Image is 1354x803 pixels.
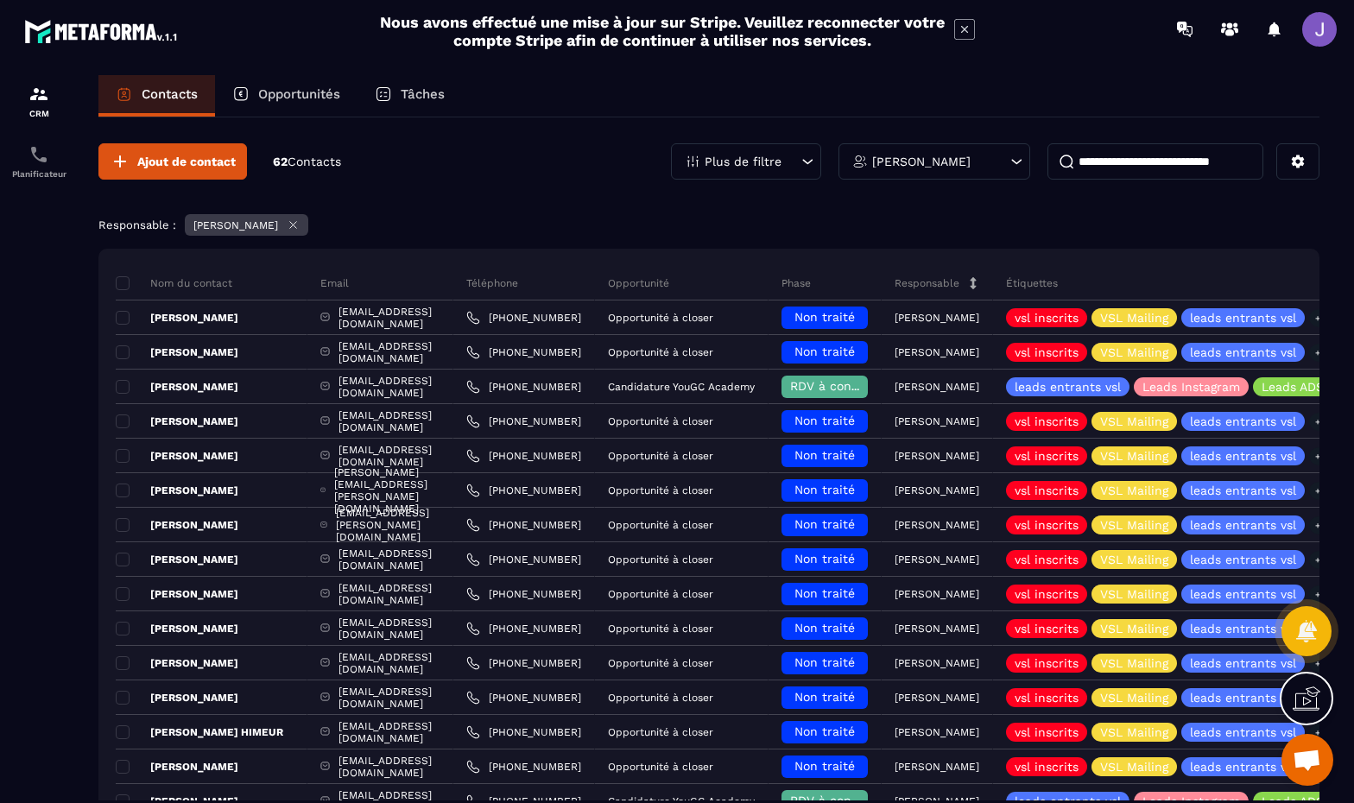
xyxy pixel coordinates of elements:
p: [PERSON_NAME] [116,518,238,532]
p: [PERSON_NAME] [116,587,238,601]
p: VSL Mailing [1100,450,1168,462]
a: [PHONE_NUMBER] [466,725,581,739]
p: [PERSON_NAME] [895,657,979,669]
p: leads entrants vsl [1190,450,1296,462]
button: Ajout de contact [98,143,247,180]
p: [PERSON_NAME] [116,622,238,635]
p: Opportunité à closer [608,519,713,531]
p: VSL Mailing [1100,484,1168,496]
p: leads entrants vsl [1190,553,1296,566]
p: leads entrants vsl [1190,312,1296,324]
a: [PHONE_NUMBER] [466,622,581,635]
p: [PERSON_NAME] [116,449,238,463]
p: [PERSON_NAME] HIMEUR [116,725,283,739]
img: formation [28,84,49,104]
p: +3 [1309,309,1332,327]
p: [PERSON_NAME] [193,219,278,231]
span: Non traité [794,655,855,669]
p: leads entrants vsl [1190,484,1296,496]
span: Non traité [794,552,855,566]
h2: Nous avons effectué une mise à jour sur Stripe. Veuillez reconnecter votre compte Stripe afin de ... [379,13,946,49]
p: vsl inscrits [1015,450,1079,462]
p: leads entrants vsl [1190,657,1296,669]
p: Opportunité à closer [608,484,713,496]
p: [PERSON_NAME] [895,450,979,462]
span: Non traité [794,621,855,635]
p: [PERSON_NAME] [116,553,238,566]
p: [PERSON_NAME] [116,760,238,774]
span: Non traité [794,310,855,324]
p: Responsable [895,276,959,290]
p: vsl inscrits [1015,692,1079,704]
span: Non traité [794,759,855,773]
p: Planificateur [4,169,73,179]
p: leads entrants vsl [1190,692,1296,704]
span: Non traité [794,690,855,704]
p: VSL Mailing [1100,623,1168,635]
p: VSL Mailing [1100,657,1168,669]
img: logo [24,16,180,47]
p: Opportunités [258,86,340,102]
p: Opportunité à closer [608,588,713,600]
p: Opportunité à closer [608,726,713,738]
p: +3 [1309,344,1332,362]
p: +3 [1309,724,1332,742]
p: [PERSON_NAME] [895,726,979,738]
span: Non traité [794,483,855,496]
a: [PHONE_NUMBER] [466,345,581,359]
p: leads entrants vsl [1190,415,1296,427]
p: Phase [781,276,811,290]
p: Opportunité à closer [608,312,713,324]
span: Non traité [794,448,855,462]
a: [PHONE_NUMBER] [466,449,581,463]
p: leads entrants vsl [1190,726,1296,738]
p: vsl inscrits [1015,312,1079,324]
p: [PERSON_NAME] [895,692,979,704]
p: VSL Mailing [1100,692,1168,704]
p: leads entrants vsl [1190,761,1296,773]
p: [PERSON_NAME] [895,553,979,566]
p: Opportunité à closer [608,657,713,669]
span: Non traité [794,414,855,427]
p: Opportunité à closer [608,415,713,427]
a: Contacts [98,75,215,117]
p: [PERSON_NAME] [895,312,979,324]
p: vsl inscrits [1015,415,1079,427]
p: VSL Mailing [1100,588,1168,600]
span: Non traité [794,345,855,358]
p: Opportunité à closer [608,346,713,358]
a: [PHONE_NUMBER] [466,380,581,394]
p: [PERSON_NAME] [872,155,971,168]
p: [PERSON_NAME] [116,380,238,394]
p: CRM [4,109,73,118]
p: Candidature YouGC Academy [608,381,755,393]
p: leads entrants vsl [1015,381,1121,393]
p: leads entrants vsl [1190,623,1296,635]
p: [PERSON_NAME] [895,381,979,393]
p: leads entrants vsl [1190,588,1296,600]
p: Contacts [142,86,198,102]
p: vsl inscrits [1015,761,1079,773]
p: [PERSON_NAME] [895,346,979,358]
span: RDV à confimer ❓ [790,379,902,393]
img: scheduler [28,144,49,165]
p: 62 [273,154,341,170]
a: schedulerschedulerPlanificateur [4,131,73,192]
p: [PERSON_NAME] [895,623,979,635]
p: vsl inscrits [1015,484,1079,496]
p: Leads ADS [1262,381,1324,393]
a: [PHONE_NUMBER] [466,656,581,670]
p: [PERSON_NAME] [116,414,238,428]
a: Ouvrir le chat [1281,734,1333,786]
p: +3 [1309,447,1332,465]
p: VSL Mailing [1100,519,1168,531]
a: [PHONE_NUMBER] [466,484,581,497]
p: [PERSON_NAME] [895,519,979,531]
a: [PHONE_NUMBER] [466,518,581,532]
p: VSL Mailing [1100,726,1168,738]
a: [PHONE_NUMBER] [466,414,581,428]
span: Non traité [794,517,855,531]
a: [PHONE_NUMBER] [466,553,581,566]
p: [PERSON_NAME] [116,484,238,497]
span: Ajout de contact [137,153,236,170]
